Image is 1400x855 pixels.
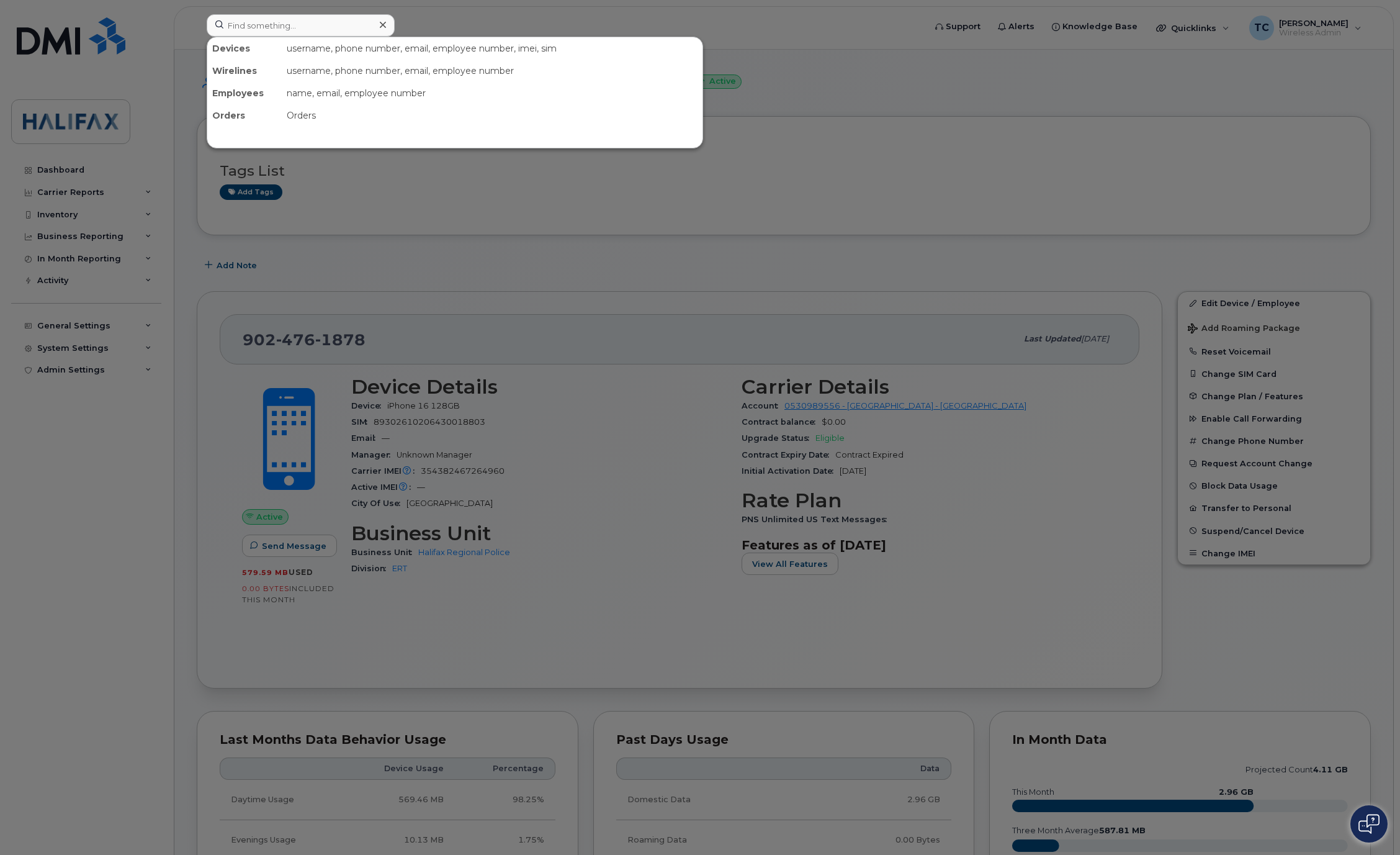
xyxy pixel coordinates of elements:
[1358,814,1380,834] img: Open chat
[282,60,702,82] div: username, phone number, email, employee number
[282,104,702,127] div: Orders
[282,82,702,104] div: name, email, employee number
[207,82,282,104] div: Employees
[207,104,282,127] div: Orders
[282,37,702,60] div: username, phone number, email, employee number, imei, sim
[207,37,282,60] div: Devices
[207,60,282,82] div: Wirelines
